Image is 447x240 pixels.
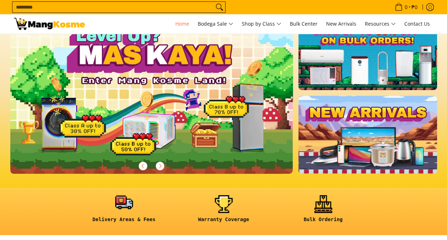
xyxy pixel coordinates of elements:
[277,195,369,228] a: <h6><strong>Bulk Ordering</strong></h6>
[172,14,193,33] a: Home
[401,14,433,33] a: Contact Us
[361,14,399,33] a: Resources
[326,20,356,27] span: New Arrivals
[14,18,85,30] img: Mang Kosme: Your Home Appliances Warehouse Sale Partner!
[78,195,170,228] a: <h6><strong>Delivery Areas & Fees</strong></h6>
[214,2,225,12] button: Search
[10,12,293,174] img: Gaming desktop banner
[242,20,281,28] span: Shop by Class
[404,20,430,27] span: Contact Us
[238,14,285,33] a: Shop by Class
[198,20,233,28] span: Bodega Sale
[286,14,321,33] a: Bulk Center
[290,20,318,27] span: Bulk Center
[323,14,360,33] a: New Arrivals
[152,158,168,174] button: Next
[404,5,409,10] span: 0
[135,158,151,174] button: Previous
[115,193,133,211] img: <h6><strong>Delivery Areas & Fees</strong></h6>
[410,5,419,10] span: ₱0
[92,14,433,33] nav: Main Menu
[365,20,396,28] span: Resources
[177,195,270,228] a: <h6><strong>Warranty Coverage</strong></h6>
[175,20,189,27] span: Home
[194,14,237,33] a: Bodega Sale
[393,3,420,11] span: •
